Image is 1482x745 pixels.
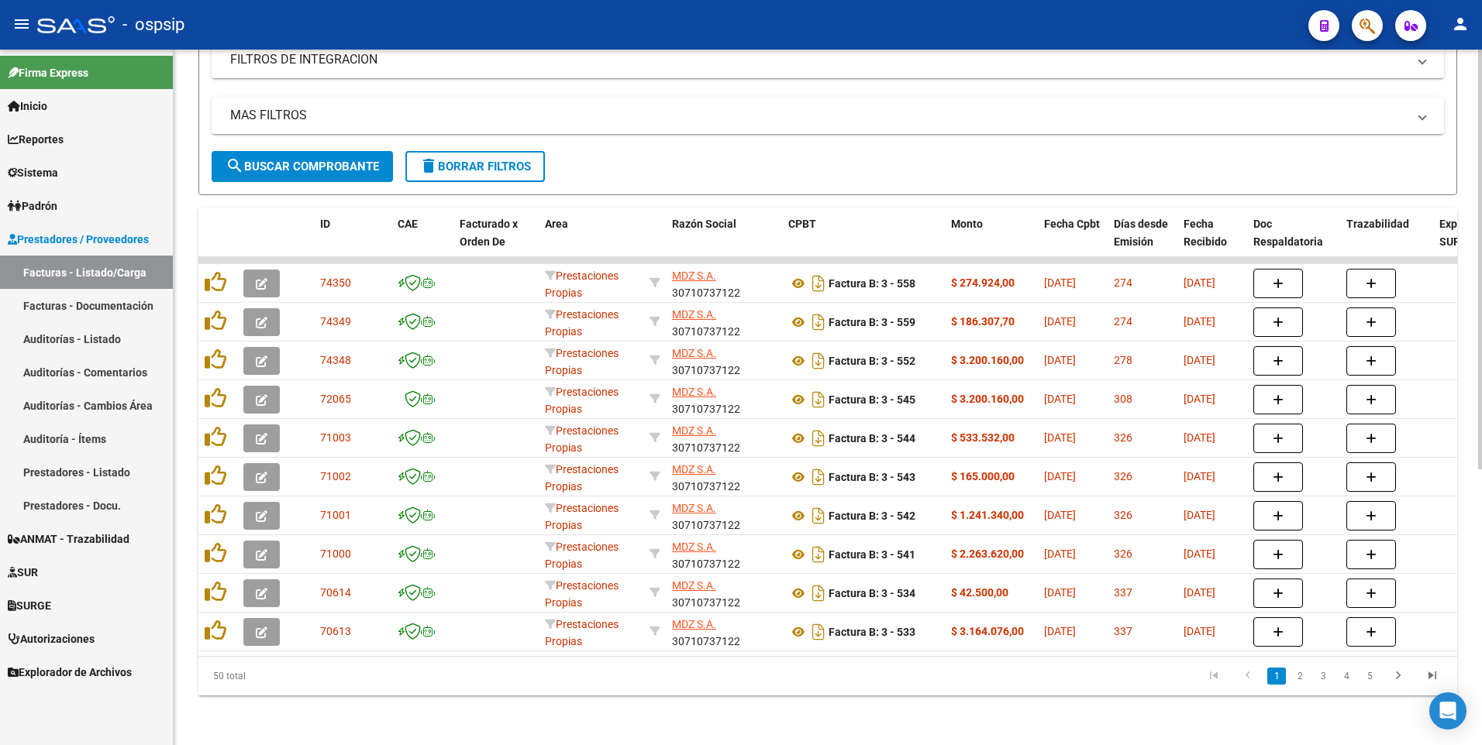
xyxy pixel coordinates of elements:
mat-icon: person [1451,15,1470,33]
span: Prestadores / Proveedores [8,231,149,248]
datatable-header-cell: Fecha Cpbt [1038,208,1108,276]
span: 70613 [320,625,351,637]
li: page 2 [1288,663,1311,689]
span: - ospsip [122,8,184,42]
div: 30710737122 [672,538,776,571]
span: 274 [1114,276,1132,289]
span: MDZ S.A. [672,308,716,321]
span: Facturado x Orden De [460,218,518,248]
i: Descargar documento [808,503,829,528]
div: 30710737122 [672,616,776,648]
span: [DATE] [1044,431,1076,444]
strong: $ 3.164.076,00 [951,625,1024,637]
span: [DATE] [1044,625,1076,637]
div: 30710737122 [672,267,776,300]
li: page 4 [1335,663,1358,689]
span: 274 [1114,315,1132,328]
span: Razón Social [672,218,736,230]
datatable-header-cell: Doc Respaldatoria [1247,208,1340,276]
span: 326 [1114,470,1132,482]
datatable-header-cell: CAE [391,208,453,276]
a: go to first page [1199,668,1229,685]
div: 30710737122 [672,461,776,493]
span: Prestaciones Propias [545,579,619,609]
span: 337 [1114,625,1132,637]
a: 1 [1267,668,1286,685]
strong: Factura B: 3 - 543 [829,471,915,483]
span: Prestaciones Propias [545,502,619,532]
span: [DATE] [1044,586,1076,599]
span: MDZ S.A. [672,424,716,437]
strong: Factura B: 3 - 545 [829,393,915,406]
strong: $ 186.307,70 [951,315,1015,328]
span: [DATE] [1044,315,1076,328]
span: MDZ S.A. [672,579,716,592]
span: [DATE] [1044,509,1076,521]
span: Autorizaciones [8,630,95,647]
span: [DATE] [1184,354,1215,366]
span: MDZ S.A. [672,618,716,630]
strong: Factura B: 3 - 542 [829,510,915,522]
span: SURGE [8,597,51,614]
i: Descargar documento [808,271,829,296]
span: MDZ S.A. [672,270,716,282]
i: Descargar documento [808,310,829,335]
span: 308 [1114,393,1132,405]
datatable-header-cell: Facturado x Orden De [453,208,539,276]
span: Fecha Recibido [1184,218,1227,248]
strong: Factura B: 3 - 541 [829,548,915,561]
datatable-header-cell: Fecha Recibido [1177,208,1247,276]
span: 74350 [320,276,351,289]
span: SUR [8,564,38,581]
strong: $ 165.000,00 [951,470,1015,482]
span: Sistema [8,164,58,181]
a: 4 [1337,668,1356,685]
span: 74348 [320,354,351,366]
span: 326 [1114,548,1132,560]
span: [DATE] [1044,354,1076,366]
li: page 3 [1311,663,1335,689]
span: [DATE] [1184,586,1215,599]
span: 326 [1114,509,1132,521]
li: page 5 [1358,663,1381,689]
span: MDZ S.A. [672,347,716,359]
mat-expansion-panel-header: FILTROS DE INTEGRACION [212,41,1444,78]
strong: Factura B: 3 - 552 [829,355,915,367]
i: Descargar documento [808,581,829,606]
strong: $ 2.263.620,00 [951,548,1024,560]
span: Firma Express [8,64,88,81]
span: Prestaciones Propias [545,347,619,377]
button: Borrar Filtros [405,151,545,182]
i: Descargar documento [808,620,829,644]
button: Buscar Comprobante [212,151,393,182]
span: 72065 [320,393,351,405]
datatable-header-cell: Monto [945,208,1038,276]
span: [DATE] [1184,393,1215,405]
span: Doc Respaldatoria [1253,218,1323,248]
span: 74349 [320,315,351,328]
span: 278 [1114,354,1132,366]
span: CAE [398,218,418,230]
span: [DATE] [1184,548,1215,560]
a: 3 [1314,668,1332,685]
span: Buscar Comprobante [226,160,379,173]
i: Descargar documento [808,542,829,567]
span: Prestaciones Propias [545,270,619,300]
span: 337 [1114,586,1132,599]
i: Descargar documento [808,426,829,451]
span: [DATE] [1184,509,1215,521]
a: go to next page [1384,668,1413,685]
a: go to previous page [1233,668,1263,685]
datatable-header-cell: Trazabilidad [1340,208,1433,276]
span: Trazabilidad [1346,218,1409,230]
mat-panel-title: MAS FILTROS [230,107,1407,124]
div: 30710737122 [672,500,776,532]
strong: Factura B: 3 - 544 [829,432,915,445]
mat-icon: search [226,156,244,175]
span: [DATE] [1044,393,1076,405]
strong: $ 533.532,00 [951,431,1015,444]
i: Descargar documento [808,348,829,373]
span: [DATE] [1184,276,1215,289]
span: [DATE] [1184,625,1215,637]
div: 30710737122 [672,577,776,609]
